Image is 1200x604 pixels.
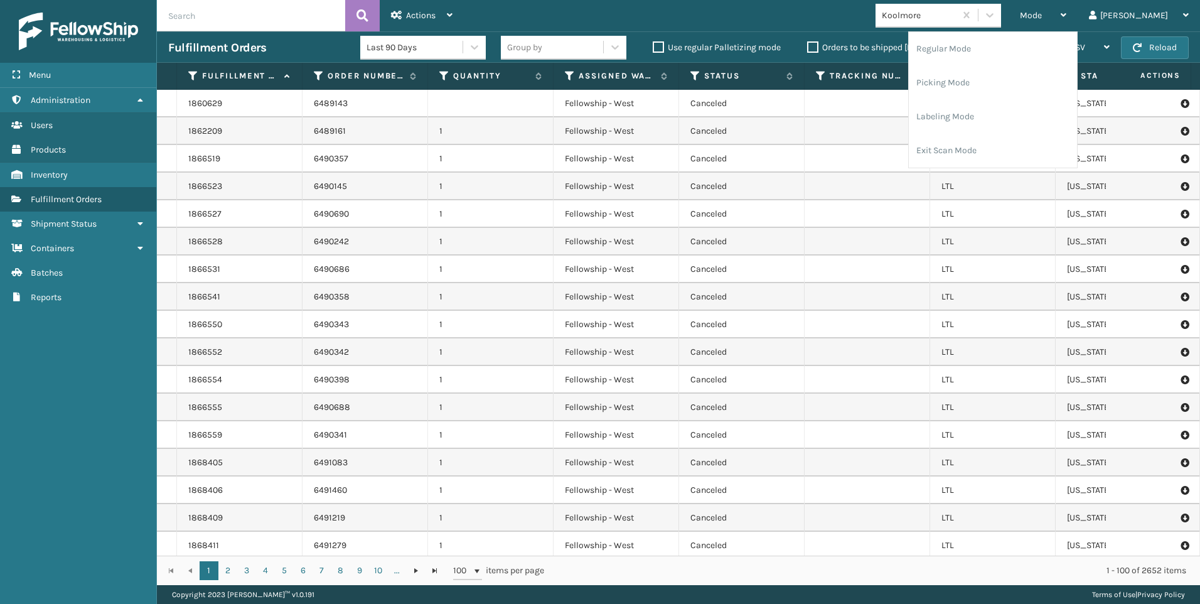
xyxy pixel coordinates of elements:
td: 6491219 [303,504,428,532]
td: Fellowship - West [554,117,679,145]
td: 1 [428,421,554,449]
a: Terms of Use [1092,590,1135,599]
td: 1 [428,117,554,145]
td: LTL [930,173,1056,200]
label: Quantity [453,70,529,82]
span: Administration [31,95,90,105]
a: 1866523 [188,180,222,193]
a: 1868409 [188,512,223,524]
a: 4 [256,561,275,580]
td: LTL [930,366,1056,394]
label: Fulfillment Order Id [202,70,278,82]
td: LTL [930,311,1056,338]
label: Order Number [328,70,404,82]
span: Batches [31,267,63,278]
i: Pull BOL [1181,208,1188,220]
td: [US_STATE] [1056,256,1181,283]
li: Picking Mode [909,66,1077,100]
a: 9 [350,561,369,580]
label: Orders to be shipped [DATE] [807,42,929,53]
td: Fellowship - West [554,256,679,283]
span: Reports [31,292,62,303]
td: 1 [428,200,554,228]
td: 6490342 [303,338,428,366]
span: Users [31,120,53,131]
td: Fellowship - West [554,90,679,117]
li: Exit Scan Mode [909,134,1077,168]
td: [US_STATE] [1056,421,1181,449]
a: 1866531 [188,263,220,276]
td: 6490341 [303,421,428,449]
span: items per page [453,561,545,580]
td: [US_STATE] [1056,311,1181,338]
td: Canceled [679,338,805,366]
td: Canceled [679,256,805,283]
td: 6490343 [303,311,428,338]
td: 6490242 [303,228,428,256]
td: Fellowship - West [554,200,679,228]
span: 100 [453,564,472,577]
td: LTL [930,449,1056,477]
td: 6491279 [303,532,428,559]
td: Canceled [679,477,805,504]
td: Fellowship - West [554,283,679,311]
h3: Fulfillment Orders [168,40,266,55]
span: Fulfillment Orders [31,194,102,205]
p: Copyright 2023 [PERSON_NAME]™ v 1.0.191 [172,585,314,604]
a: Go to the next page [407,561,426,580]
a: ... [388,561,407,580]
td: 6489143 [303,90,428,117]
a: 5 [275,561,294,580]
label: Status [704,70,780,82]
i: Pull BOL [1181,153,1188,165]
td: 1 [428,366,554,394]
td: [US_STATE] [1056,283,1181,311]
td: LTL [930,394,1056,421]
i: Pull BOL [1181,125,1188,138]
td: Canceled [679,90,805,117]
td: Canceled [679,421,805,449]
td: 6490690 [303,200,428,228]
span: Mode [1020,10,1042,21]
label: State [1081,70,1157,82]
td: Canceled [679,394,805,421]
a: 1866554 [188,374,222,386]
a: 1862209 [188,125,222,138]
td: 1 [428,477,554,504]
a: 1868405 [188,456,223,469]
td: [US_STATE] [1056,338,1181,366]
td: LTL [930,338,1056,366]
td: Fellowship - West [554,145,679,173]
td: Canceled [679,532,805,559]
span: Products [31,144,66,155]
td: 1 [428,283,554,311]
a: 1866528 [188,235,223,248]
i: Pull BOL [1181,429,1188,441]
i: Pull BOL [1181,401,1188,414]
span: Go to the last page [430,566,440,576]
a: Go to the last page [426,561,444,580]
div: Last 90 Days [367,41,464,54]
td: 1 [428,228,554,256]
i: Pull BOL [1181,484,1188,497]
td: Fellowship - West [554,477,679,504]
td: Canceled [679,504,805,532]
img: logo [19,13,138,50]
a: 1866552 [188,346,222,359]
i: Pull BOL [1181,291,1188,303]
a: 1860629 [188,97,222,110]
div: | [1092,585,1185,604]
td: Fellowship - West [554,449,679,477]
td: 6490145 [303,173,428,200]
td: Fellowship - West [554,311,679,338]
i: Pull BOL [1181,318,1188,331]
td: Canceled [679,311,805,338]
td: Canceled [679,145,805,173]
a: 10 [369,561,388,580]
span: Shipment Status [31,218,97,229]
td: Canceled [679,228,805,256]
td: Canceled [679,449,805,477]
i: Pull BOL [1181,374,1188,386]
span: Containers [31,243,74,254]
td: 1 [428,449,554,477]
